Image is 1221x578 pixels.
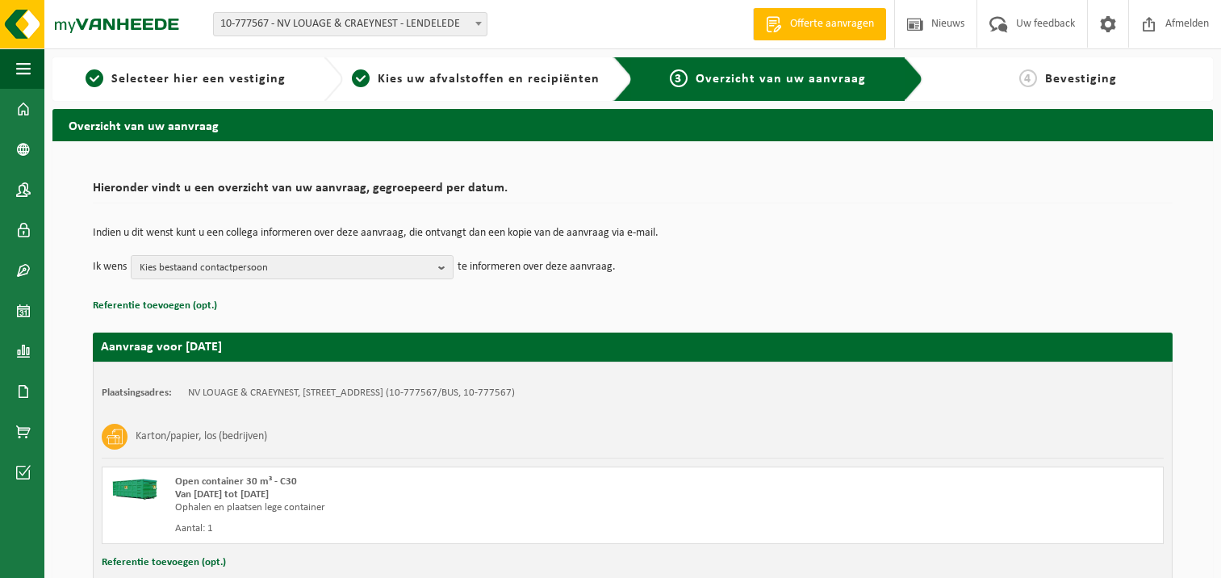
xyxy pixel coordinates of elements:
[352,69,370,87] span: 2
[188,387,515,400] td: NV LOUAGE & CRAEYNEST, [STREET_ADDRESS] (10-777567/BUS, 10-777567)
[175,476,297,487] span: Open container 30 m³ - C30
[175,522,697,535] div: Aantal: 1
[93,228,1173,239] p: Indien u dit wenst kunt u een collega informeren over deze aanvraag, die ontvangt dan een kopie v...
[213,12,487,36] span: 10-777567 - NV LOUAGE & CRAEYNEST - LENDELEDE
[670,69,688,87] span: 3
[136,424,267,450] h3: Karton/papier, los (bedrijven)
[378,73,600,86] span: Kies uw afvalstoffen en recipiënten
[131,255,454,279] button: Kies bestaand contactpersoon
[1045,73,1117,86] span: Bevestiging
[61,69,311,89] a: 1Selecteer hier een vestiging
[101,341,222,354] strong: Aanvraag voor [DATE]
[753,8,886,40] a: Offerte aanvragen
[93,182,1173,203] h2: Hieronder vindt u een overzicht van uw aanvraag, gegroepeerd per datum.
[140,256,432,280] span: Kies bestaand contactpersoon
[175,489,269,500] strong: Van [DATE] tot [DATE]
[351,69,601,89] a: 2Kies uw afvalstoffen en recipiënten
[111,475,159,500] img: HK-XC-30-GN-00.png
[52,109,1213,140] h2: Overzicht van uw aanvraag
[86,69,103,87] span: 1
[696,73,866,86] span: Overzicht van uw aanvraag
[111,73,286,86] span: Selecteer hier een vestiging
[214,13,487,36] span: 10-777567 - NV LOUAGE & CRAEYNEST - LENDELEDE
[786,16,878,32] span: Offerte aanvragen
[458,255,616,279] p: te informeren over deze aanvraag.
[1019,69,1037,87] span: 4
[102,387,172,398] strong: Plaatsingsadres:
[102,552,226,573] button: Referentie toevoegen (opt.)
[93,255,127,279] p: Ik wens
[175,501,697,514] div: Ophalen en plaatsen lege container
[93,295,217,316] button: Referentie toevoegen (opt.)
